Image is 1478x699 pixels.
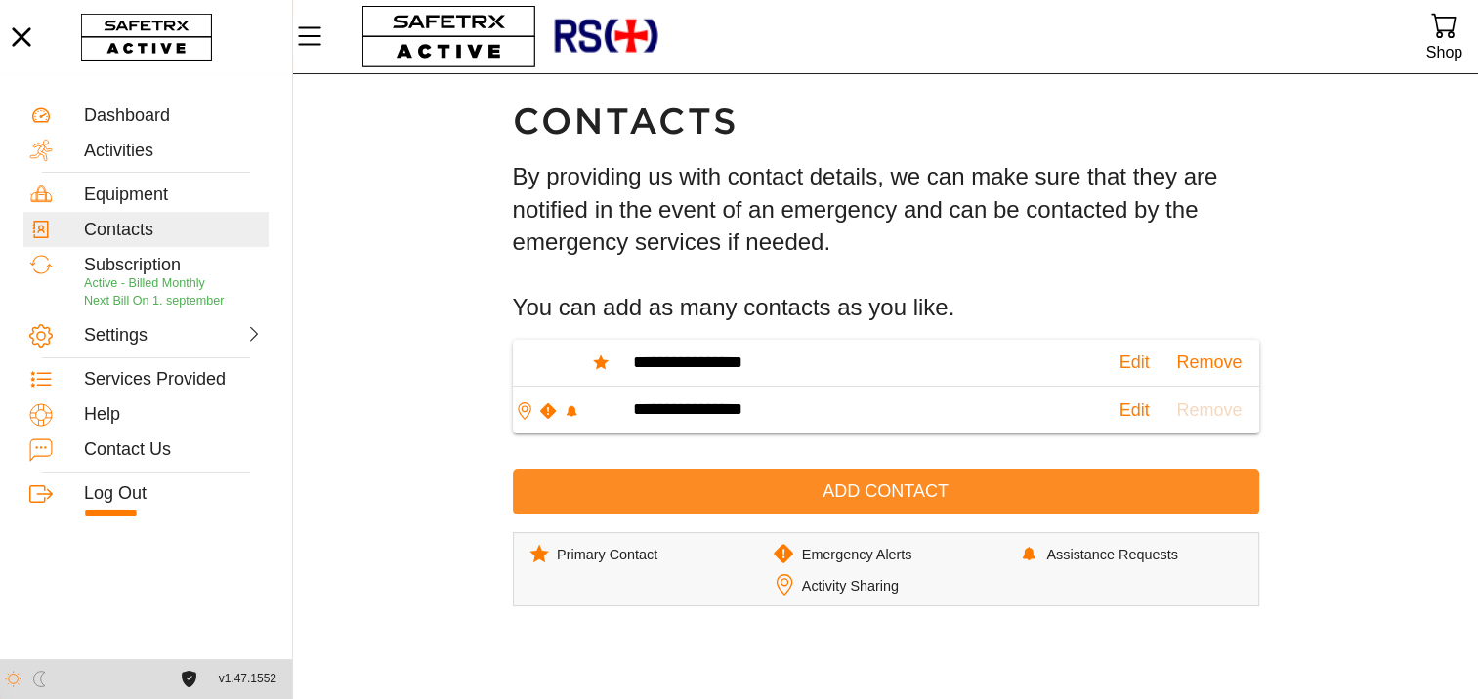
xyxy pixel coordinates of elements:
h3: By providing us with contact details, we can make sure that they are notified in the event of an ... [513,160,1259,324]
span: Active - Billed Monthly [84,276,205,290]
img: Help.svg [29,403,53,427]
div: Primary Contact [557,545,657,561]
span: Add Contact [528,476,1244,507]
button: Edit [1119,395,1150,426]
div: Subscription [84,255,263,276]
span: Next Bill On 1. september [84,294,225,308]
img: AssistanceShare.svg [1018,543,1039,564]
img: EmergencyShare.svg [539,402,557,420]
button: v1.47.1552 [207,663,288,695]
button: Remove [1176,348,1242,378]
div: Activity Sharing [802,576,899,593]
img: EmergencyShare.svg [773,543,794,564]
span: Remove [1176,395,1242,426]
button: Menu [293,16,342,57]
button: Edit [1119,348,1150,378]
img: ModeDark.svg [31,671,48,687]
div: Settings [84,325,170,347]
h1: Contacts [513,100,1259,144]
div: Equipment [84,185,263,206]
div: Contact Us [84,439,263,461]
div: Activities [84,141,263,162]
div: Emergency Alerts [802,545,912,561]
img: Equipment.svg [29,183,53,206]
img: ModeLight.svg [5,671,21,687]
img: ContactUs.svg [29,438,53,462]
div: Services Provided [84,369,263,391]
div: Assistance Requests [1046,545,1177,561]
div: Dashboard [84,105,263,127]
div: Contacts [84,220,263,241]
img: Activities.svg [29,139,53,162]
img: RescueLogo.png [552,5,659,68]
img: AssistanceShare.svg [563,402,580,420]
div: Shop [1426,39,1462,65]
div: Log Out [84,483,263,505]
a: License Agreement [176,671,202,687]
span: v1.47.1552 [219,669,276,689]
div: Help [84,404,263,426]
img: Subscription.svg [29,253,53,276]
button: Add Contact [513,469,1259,514]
